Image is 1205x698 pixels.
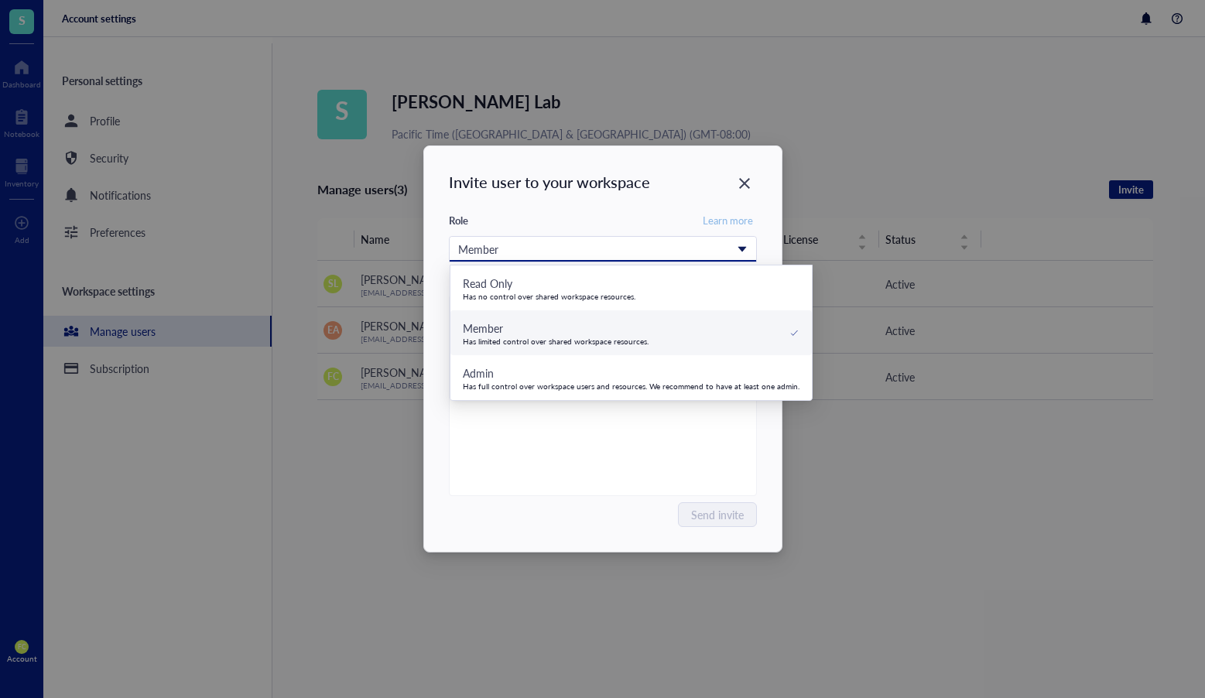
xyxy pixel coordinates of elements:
[700,211,756,230] button: Learn more
[732,171,757,196] button: Close
[449,171,757,193] div: Invite user to your workspace
[463,320,503,337] div: Member
[458,241,731,258] div: Member
[732,174,757,193] span: Close
[463,337,649,346] div: Has limited control over shared workspace resources.
[703,214,753,228] span: Learn more
[463,364,800,382] div: Admin
[449,214,468,228] div: Role
[463,292,635,301] div: Has no control over shared workspace resources.
[463,275,512,292] div: Read Only
[463,382,800,391] div: Has full control over workspace users and resources. We recommend to have at least one admin.
[678,502,757,527] button: Send invite
[449,275,478,289] div: Emails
